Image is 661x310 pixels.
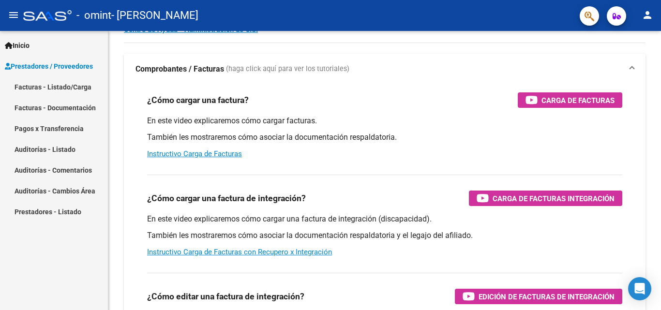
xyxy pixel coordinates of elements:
span: Carga de Facturas [541,94,615,106]
span: Inicio [5,40,30,51]
p: En este video explicaremos cómo cargar una factura de integración (discapacidad). [147,214,622,224]
span: - omint [76,5,111,26]
span: - [PERSON_NAME] [111,5,198,26]
strong: Comprobantes / Facturas [135,64,224,74]
button: Edición de Facturas de integración [455,289,622,304]
button: Carga de Facturas Integración [469,191,622,206]
button: Carga de Facturas [518,92,622,108]
p: También les mostraremos cómo asociar la documentación respaldatoria. [147,132,622,143]
h3: ¿Cómo editar una factura de integración? [147,290,304,303]
div: Open Intercom Messenger [628,277,651,300]
mat-icon: menu [8,9,19,21]
span: Prestadores / Proveedores [5,61,93,72]
a: Instructivo Carga de Facturas [147,149,242,158]
h3: ¿Cómo cargar una factura de integración? [147,192,306,205]
mat-expansion-panel-header: Comprobantes / Facturas (haga click aquí para ver los tutoriales) [124,54,646,85]
span: Carga de Facturas Integración [493,192,615,205]
mat-icon: person [642,9,653,21]
span: (haga click aquí para ver los tutoriales) [226,64,349,74]
span: Edición de Facturas de integración [479,291,615,303]
a: Instructivo Carga de Facturas con Recupero x Integración [147,248,332,256]
p: También les mostraremos cómo asociar la documentación respaldatoria y el legajo del afiliado. [147,230,622,241]
h3: ¿Cómo cargar una factura? [147,93,249,107]
p: En este video explicaremos cómo cargar facturas. [147,116,622,126]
